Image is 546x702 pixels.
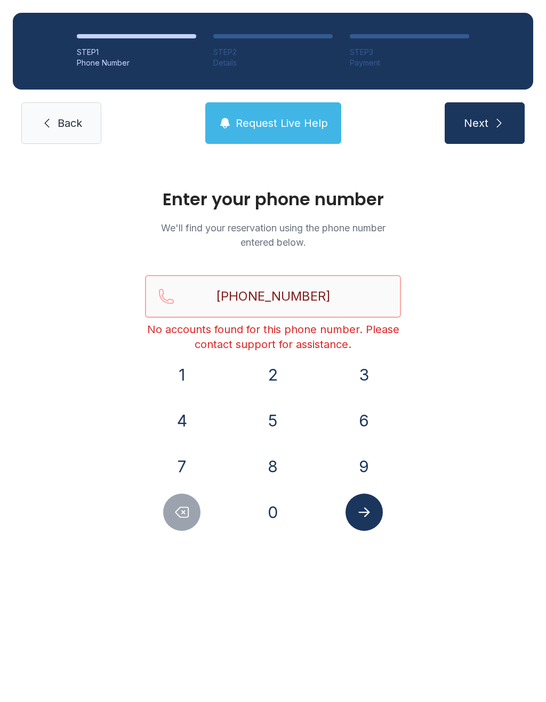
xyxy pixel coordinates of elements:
[346,402,383,439] button: 6
[346,356,383,393] button: 3
[254,448,292,485] button: 8
[254,402,292,439] button: 5
[213,47,333,58] div: STEP 2
[145,221,401,249] p: We'll find your reservation using the phone number entered below.
[163,494,200,531] button: Delete number
[350,58,469,68] div: Payment
[163,402,200,439] button: 4
[346,494,383,531] button: Submit lookup form
[58,116,82,131] span: Back
[464,116,488,131] span: Next
[254,494,292,531] button: 0
[254,356,292,393] button: 2
[77,47,196,58] div: STEP 1
[145,275,401,318] input: Reservation phone number
[163,448,200,485] button: 7
[77,58,196,68] div: Phone Number
[346,448,383,485] button: 9
[145,191,401,208] h1: Enter your phone number
[213,58,333,68] div: Details
[350,47,469,58] div: STEP 3
[236,116,328,131] span: Request Live Help
[145,322,401,352] div: No accounts found for this phone number. Please contact support for assistance.
[163,356,200,393] button: 1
